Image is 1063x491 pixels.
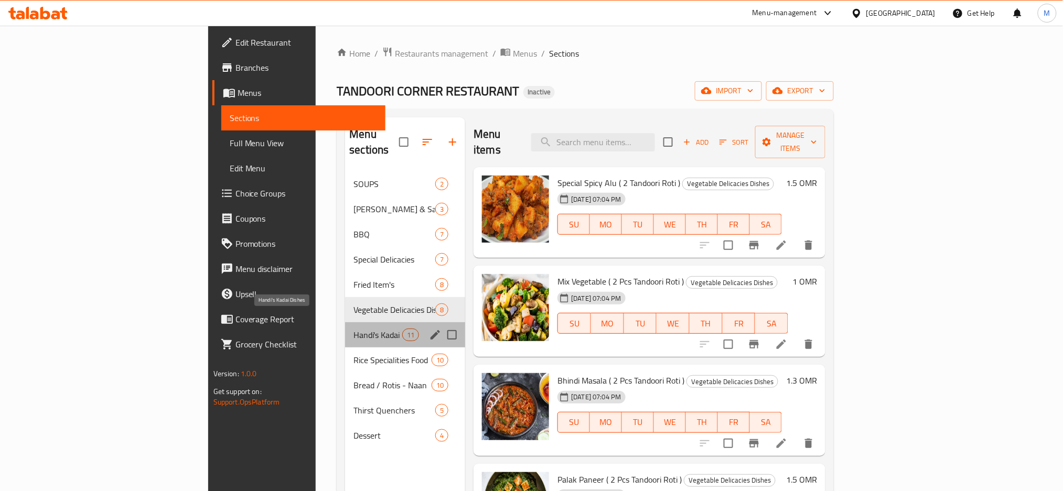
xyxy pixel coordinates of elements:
div: items [402,329,419,341]
span: Fried Item's [353,278,435,291]
span: BBQ [353,228,435,241]
span: Bread / Rotis - Naan [353,379,432,391]
span: Add [682,136,710,148]
a: Grocery Checklist [212,332,386,357]
div: Sarter & Salad [353,203,435,215]
div: Rice Specialities Food10 [345,347,465,373]
button: Add [679,134,713,150]
button: SU [557,313,591,334]
span: Add item [679,134,713,150]
span: Upsell [235,288,378,300]
span: 7 [436,255,448,265]
span: Select to update [717,432,739,454]
button: TH [686,214,718,235]
div: [PERSON_NAME] & Salad3 [345,197,465,222]
div: Vegetable Delicacies Dishes [682,178,774,190]
a: Coverage Report [212,307,386,332]
span: Choice Groups [235,187,378,200]
span: WE [658,414,682,430]
a: Support.OpsPlatform [213,395,280,409]
button: Branch-specific-item [742,431,767,456]
h6: 1 OMR [792,274,817,289]
a: Promotions [212,231,386,256]
div: items [435,278,448,291]
div: SOUPS2 [345,171,465,197]
span: import [703,84,754,97]
a: Coupons [212,206,386,231]
span: 10 [432,380,448,390]
span: SA [754,217,778,232]
li: / [541,47,545,60]
span: TH [690,414,714,430]
span: Manage items [764,129,817,155]
div: Vegetable Delicacies Dishes [686,276,778,289]
li: / [492,47,496,60]
span: Sort sections [415,129,440,155]
span: SA [754,414,778,430]
button: SU [557,412,590,433]
a: Edit menu item [775,338,788,351]
span: 1.0.0 [241,367,257,380]
div: Handi's Kadai Dishes11edit [345,322,465,347]
h6: 1.3 OMR [786,373,817,388]
a: Sections [221,105,386,130]
div: Bread / Rotis - Naan10 [345,373,465,398]
span: WE [661,316,685,331]
span: Coverage Report [235,313,378,325]
span: Thirst Quenchers [353,404,435,417]
div: items [435,429,448,442]
div: items [435,404,448,417]
button: TU [622,412,654,433]
div: items [435,203,448,215]
span: TH [690,217,714,232]
div: items [432,354,448,366]
button: WE [654,214,686,235]
button: TH [686,412,718,433]
span: Vegetable Delicacies Dishes [686,277,777,289]
a: Full Menu View [221,130,386,156]
a: Menus [212,80,386,105]
div: items [435,303,448,316]
button: SA [755,313,788,334]
span: 8 [436,305,448,315]
button: delete [796,233,821,258]
span: Inactive [523,88,555,96]
span: Menus [513,47,537,60]
a: Edit Menu [221,156,386,181]
span: Restaurants management [395,47,488,60]
span: Vegetable Delicacies Dishes [353,303,435,316]
span: TU [626,414,650,430]
span: Grocery Checklist [235,338,378,351]
span: Mix Vegetable ( 2 Pcs Tandoori Roti ) [557,274,684,289]
span: MO [595,316,620,331]
span: Edit Restaurant [235,36,378,49]
button: Branch-specific-item [742,332,767,357]
span: export [775,84,825,97]
span: 4 [436,431,448,441]
button: FR [718,214,750,235]
button: Sort [717,134,751,150]
a: Upsell [212,281,386,307]
span: Vegetable Delicacies Dishes [684,474,775,486]
img: Bhindi Masala ( 2 Pcs Tandoori Roti ) [482,373,549,440]
a: Edit Restaurant [212,30,386,55]
button: MO [591,313,624,334]
div: Special Delicacies [353,253,435,266]
span: SA [759,316,784,331]
div: Dessert4 [345,423,465,448]
span: Promotions [235,237,378,250]
span: SU [562,316,587,331]
span: Dessert [353,429,435,442]
span: Bhindi Masala ( 2 Pcs Tandoori Roti ) [557,373,684,388]
span: SU [562,217,586,232]
button: Add section [440,129,465,155]
a: Restaurants management [382,47,488,60]
button: MO [590,412,622,433]
span: Menus [238,86,378,99]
